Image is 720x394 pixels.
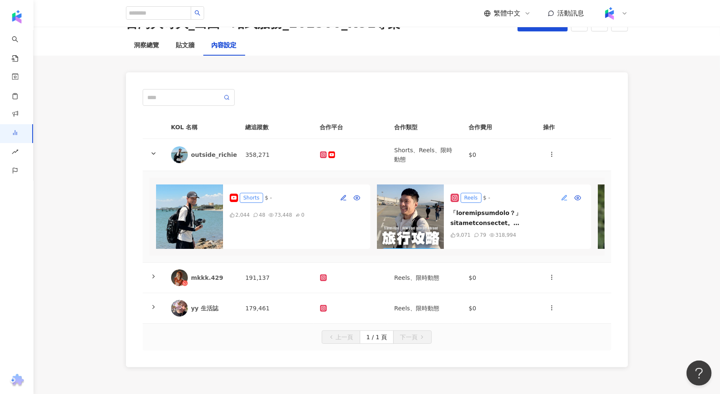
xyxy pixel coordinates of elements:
[687,361,712,386] iframe: Help Scout Beacon - Open
[134,41,159,51] div: 洞察總覽
[239,293,313,324] td: 179,461
[388,139,462,171] td: Shorts、Reels、限時動態
[537,116,611,139] th: 操作
[236,211,250,219] div: 2,044
[191,151,237,159] div: outside_richie
[456,231,471,239] div: 9,071
[9,374,25,387] img: chrome extension
[171,300,188,317] img: KOL Avatar
[388,116,462,139] th: 合作類型
[558,9,584,17] span: 活動訊息
[322,330,360,344] button: 上一頁
[388,263,462,293] td: Reels、限時動態
[480,231,486,239] div: 79
[191,274,232,282] div: mkkk.429
[462,116,537,139] th: 合作費用
[212,41,237,51] div: 內容設定
[462,139,537,171] td: $0
[265,194,272,202] div: $ -
[176,41,195,51] div: 貼文牆
[171,146,188,163] img: KOL Avatar
[195,10,200,16] span: search
[451,208,584,228] div: 「loremipsumdolo？」 sitametconsectet。 adipiscingelit～ seddoeiusmodtem-incidi、utlaBOR、etdoLORe、magNa...
[171,269,188,286] img: KOL Avatar
[259,211,265,219] div: 48
[239,263,313,293] td: 191,137
[483,194,490,202] div: $ -
[12,30,28,63] a: search
[313,116,388,139] th: 合作平台
[462,263,537,293] td: $0
[494,9,521,18] span: 繁體中文
[461,193,482,203] div: Reels
[10,10,23,23] img: logo icon
[156,184,223,249] img: post-image
[393,330,432,344] button: 下一頁
[239,116,313,139] th: 總追蹤數
[274,211,292,219] div: 73,448
[239,139,313,171] td: 358,271
[602,5,618,21] img: Kolr%20app%20icon%20%281%29.png
[191,304,232,312] div: yy 生活誌
[240,193,263,203] div: Shorts
[462,293,537,324] td: $0
[388,293,462,324] td: Reels、限時動態
[12,143,18,162] span: rise
[360,330,394,344] button: 1 / 1 頁
[164,116,239,139] th: KOL 名稱
[377,184,444,249] img: post-image
[598,184,665,249] img: post-image
[301,211,305,219] div: 0
[495,231,516,239] div: 318,994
